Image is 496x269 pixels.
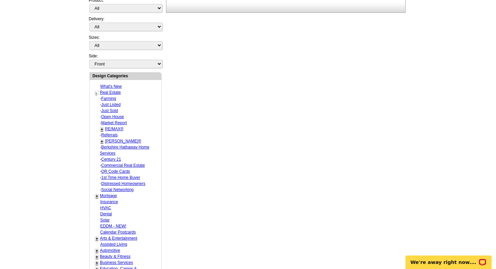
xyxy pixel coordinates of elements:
a: Commercial Real Estate [101,163,145,168]
a: Automotive [100,248,120,253]
a: [PERSON_NAME]® [105,139,141,143]
a: Berkshire Hathaway Home Services [100,145,149,156]
div: - [95,132,161,138]
a: Social Networking [101,187,134,192]
iframe: LiveChat chat widget [401,248,496,269]
div: - [95,114,161,120]
a: Insurance [100,199,118,204]
div: Design Categories [90,73,161,79]
a: Beauty & Fitness [100,254,131,259]
div: - [95,187,161,193]
a: + [95,254,98,260]
a: + [101,139,103,144]
a: Distressed Homeowners [101,181,145,186]
a: Open House [101,114,124,119]
div: - [95,168,161,174]
div: Sizes: [89,34,162,53]
div: Delivery: [89,16,162,34]
a: HVAC [100,206,111,210]
a: EDDM - NEW! [100,224,126,228]
a: RE/MAX® [105,127,123,131]
a: Farming [101,96,116,101]
div: - [95,174,161,181]
a: Solar [100,218,110,222]
div: - [95,108,161,114]
div: Side: [89,53,162,69]
a: + [95,260,98,266]
div: - [95,144,161,156]
a: + [95,248,98,253]
a: Assisted Living [100,242,127,247]
a: What's New [100,84,122,89]
div: - [95,156,161,162]
div: - [95,181,161,187]
a: - [95,90,97,96]
div: - [95,120,161,126]
div: - [95,162,161,168]
a: Referrals [101,133,118,137]
div: - [95,96,161,102]
a: + [101,127,103,132]
a: Just Sold [101,108,118,113]
a: Century 21 [101,157,121,162]
a: Arts & Entertainment [100,236,137,241]
a: Mortgage [100,193,117,198]
a: + [95,236,98,241]
a: QR Code Cards [101,169,130,174]
a: Real Estate [100,90,121,95]
a: Calendar Postcards [100,230,136,235]
a: Dental [100,212,112,216]
div: - [95,102,161,108]
a: + [95,193,98,199]
a: Just Listed [101,102,120,107]
a: Market Report [101,120,127,125]
a: Business Services [100,260,133,265]
a: 1st Time Home Buyer [101,175,140,180]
